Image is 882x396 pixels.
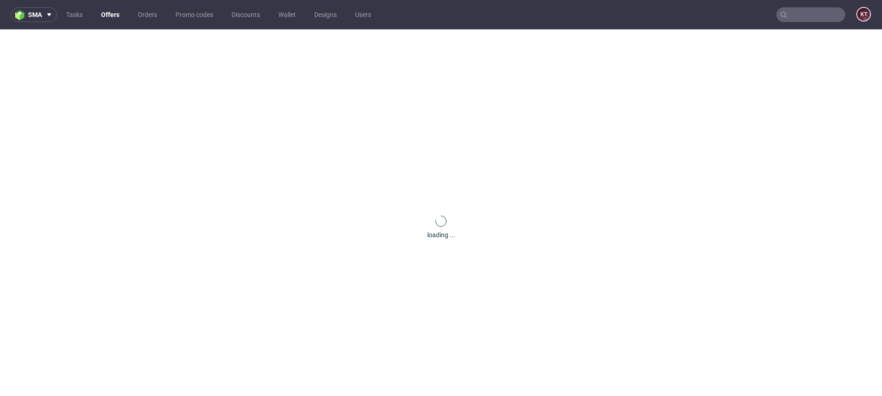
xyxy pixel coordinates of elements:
span: sma [28,11,42,18]
figcaption: KT [857,8,870,21]
a: Designs [309,7,342,22]
a: Users [350,7,377,22]
a: Tasks [61,7,88,22]
a: Promo codes [170,7,219,22]
div: loading ... [427,230,455,240]
a: Discounts [226,7,266,22]
button: sma [11,7,57,22]
img: logo [15,10,28,20]
a: Offers [96,7,125,22]
a: Wallet [273,7,301,22]
a: Orders [132,7,163,22]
